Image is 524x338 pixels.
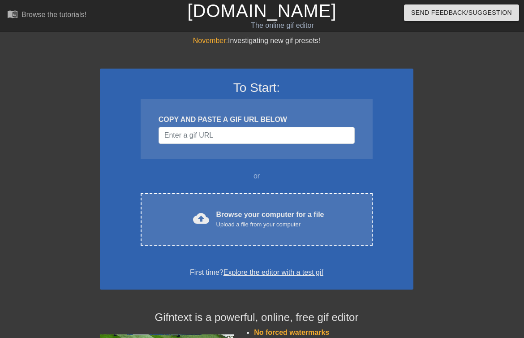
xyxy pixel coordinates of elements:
a: Browse the tutorials! [7,9,86,22]
h3: To Start: [112,80,402,95]
h4: Gifntext is a powerful, online, free gif editor [100,311,413,324]
div: Browse the tutorials! [21,11,86,18]
div: Investigating new gif presets! [100,35,413,46]
span: cloud_upload [193,210,209,226]
div: or [123,171,390,182]
span: Send Feedback/Suggestion [411,7,512,18]
span: No forced watermarks [254,329,329,336]
div: The online gif editor [179,20,386,31]
div: Browse your computer for a file [216,209,324,229]
div: COPY AND PASTE A GIF URL BELOW [159,114,355,125]
button: Send Feedback/Suggestion [404,4,519,21]
a: [DOMAIN_NAME] [187,1,336,21]
div: First time? [112,267,402,278]
span: November: [193,37,228,44]
div: Upload a file from your computer [216,220,324,229]
a: Explore the editor with a test gif [223,269,323,276]
span: menu_book [7,9,18,19]
input: Username [159,127,355,144]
